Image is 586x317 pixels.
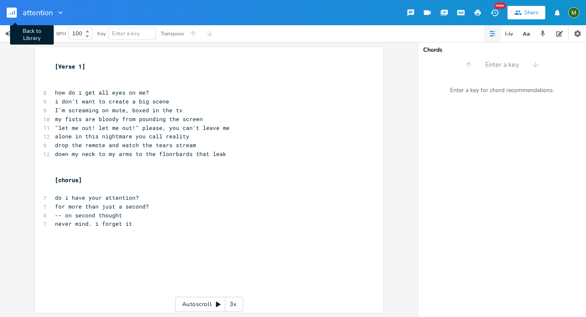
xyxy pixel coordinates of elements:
[485,60,519,70] span: Enter a key
[55,211,122,219] span: -- on second thought
[97,31,106,36] div: Key
[508,6,545,19] button: Share
[175,297,243,312] div: Autoscroll
[55,203,149,210] span: for more than just a second?
[161,31,184,36] div: Transpose
[55,124,230,132] span: "let me out! let me out!" please, you can't leave me
[55,194,139,201] span: do i have your attention?
[55,176,82,184] span: [chorus]
[494,3,505,9] div: New
[225,297,241,312] div: 3x
[55,63,85,70] span: [Verse 1]
[418,82,586,99] div: Enter a key for chord recommendations.
[568,7,579,18] img: madelinetaylor21
[55,141,196,149] span: drop the remote and watch the tears stream
[55,220,132,227] span: never mind. i forget it
[55,115,203,123] span: my fists are bloody from pounding the screen
[486,5,503,20] button: New
[112,30,140,37] span: Enter a key
[7,3,24,23] button: Back to Library
[55,89,149,96] span: how do i get all eyes on me?
[55,150,226,158] span: down my neck to my arms to the floorbards that leak
[423,47,581,53] div: Chords
[55,106,183,114] span: I'm screaming on mute, boxed in the tv
[524,9,539,16] div: Share
[55,98,169,105] span: i don't want to create a big scene
[56,32,66,36] div: BPM
[55,132,189,140] span: alone in this nightmare you call reality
